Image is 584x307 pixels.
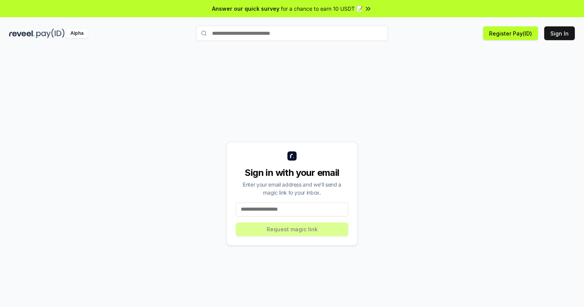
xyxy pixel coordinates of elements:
img: logo_small [287,151,297,161]
button: Sign In [544,26,575,40]
div: Enter your email address and we’ll send a magic link to your inbox. [236,180,348,197]
button: Register Pay(ID) [483,26,538,40]
img: reveel_dark [9,29,35,38]
img: pay_id [36,29,65,38]
div: Sign in with your email [236,167,348,179]
div: Alpha [66,29,88,38]
span: for a chance to earn 10 USDT 📝 [281,5,363,13]
span: Answer our quick survey [212,5,279,13]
